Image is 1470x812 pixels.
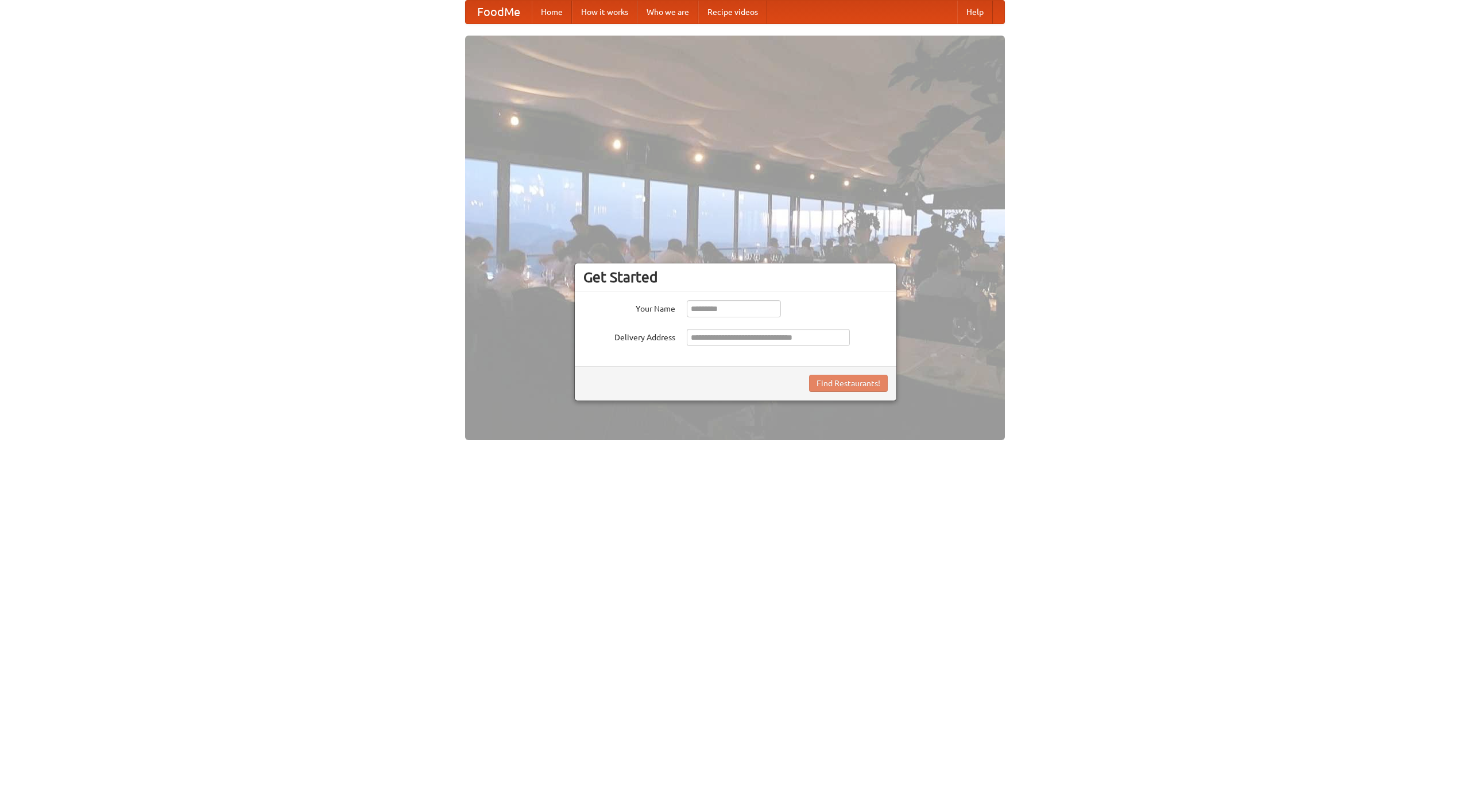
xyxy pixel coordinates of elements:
a: Help [957,1,993,24]
a: FoodMe [466,1,532,24]
a: Who we are [637,1,698,24]
button: Find Restaurants! [809,375,888,392]
label: Delivery Address [583,329,675,343]
h3: Get Started [583,269,888,286]
a: Home [532,1,572,24]
a: How it works [572,1,637,24]
a: Recipe videos [698,1,767,24]
label: Your Name [583,300,675,314]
